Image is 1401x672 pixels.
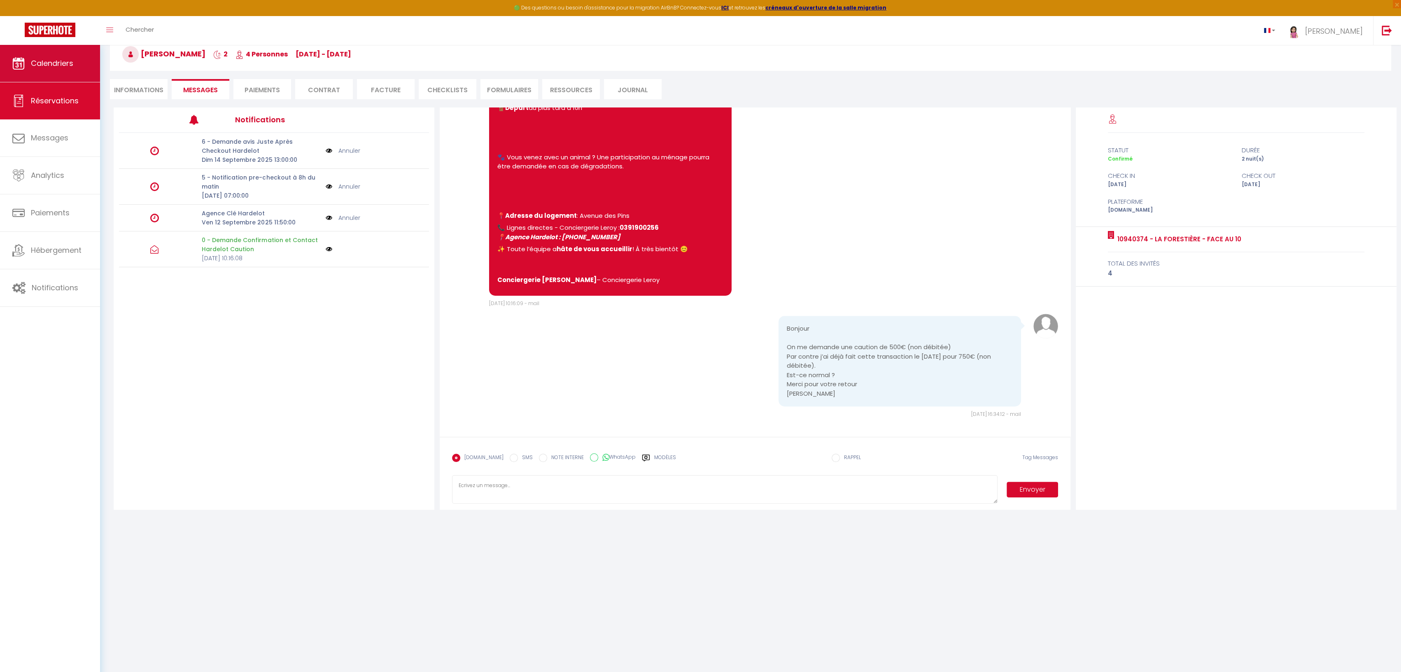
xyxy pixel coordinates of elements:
div: 4 [1108,268,1364,278]
button: Ouvrir le widget de chat LiveChat [7,3,31,28]
label: SMS [518,454,533,463]
img: ... [1287,23,1300,40]
span: Messages [183,85,218,95]
p: 📍 : Avenue des Pins [497,211,723,221]
span: Confirmé [1108,155,1133,162]
img: NO IMAGE [326,246,332,252]
div: total des invités [1108,259,1364,268]
a: Annuler [338,213,360,222]
div: 2 nuit(s) [1236,155,1370,163]
span: Calendriers [31,58,73,68]
a: Annuler [338,182,360,191]
span: Chercher [126,25,154,34]
p: 6 - Demande avis Juste Après Checkout Hardelot [202,137,320,155]
strong: Départ [505,103,529,112]
p: – Conciergerie Leroy [497,275,723,285]
img: NO IMAGE [326,213,332,222]
span: [DATE] 16:34:12 - mail [971,411,1021,418]
p: ✨ Toute l’équipe a ! À très bientôt 😊 [497,245,723,254]
span: 2 [213,49,228,59]
span: Paiements [31,208,70,218]
label: [DOMAIN_NAME] [460,454,504,463]
div: [DATE] [1236,181,1370,189]
span: 4 Personnes [235,49,288,59]
a: 10940374 - La Forestière - Face au 10 [1114,234,1241,244]
div: [DOMAIN_NAME] [1103,206,1236,214]
span: Réservations [31,96,79,106]
iframe: Chat [1366,635,1395,666]
span: Messages [31,133,68,143]
strong: 0391900256 [620,223,659,232]
p: [DATE] 10:16:08 [202,254,320,263]
label: WhatsApp [598,453,636,462]
img: NO IMAGE [326,182,332,191]
img: Super Booking [25,23,75,37]
strong: Conciergerie [PERSON_NAME] [497,275,597,284]
div: durée [1236,145,1370,155]
span: Hébergement [31,245,82,255]
div: check out [1236,171,1370,181]
a: Annuler [338,146,360,155]
div: statut [1103,145,1236,155]
li: Informations [110,79,168,99]
a: ICI [721,4,729,11]
p: [DATE] 07:00:00 [202,191,320,200]
span: [PERSON_NAME] [1305,26,1363,36]
div: check in [1103,171,1236,181]
em: 📍Agence Hardelot : [PHONE_NUMBER] [497,233,620,241]
span: Analytics [31,170,64,180]
p: 🐾 Vous venez avec un animal ? Une participation au ménage pourra être demandée en cas de dégradat... [497,153,723,171]
p: 5 - Notification pre-checkout à 8h du matin [202,173,320,191]
p: 📞 Lignes directes - Conciergerie Leroy : [497,223,723,242]
span: [DATE] - [DATE] [296,49,351,59]
p: Dim 14 Septembre 2025 13:00:00 [202,155,320,164]
a: Chercher [119,16,160,45]
li: Contrat [295,79,353,99]
div: Plateforme [1103,197,1236,207]
li: FORMULAIRES [480,79,538,99]
span: [PERSON_NAME] [122,49,205,59]
a: ... [PERSON_NAME] [1281,16,1373,45]
a: créneaux d'ouverture de la salle migration [765,4,886,11]
li: Ressources [542,79,600,99]
li: CHECKLISTS [419,79,476,99]
li: Facture [357,79,415,99]
p: Ven 12 Septembre 2025 11:50:00 [202,218,320,227]
span: [DATE] 10:16:09 - mail [489,300,539,307]
p: 0 - Demande Confirmation et Contact Hardelot Caution [202,236,320,254]
img: avatar.png [1033,314,1058,338]
img: NO IMAGE [326,146,332,155]
p: Agence Clé Hardelot [202,209,320,218]
img: logout [1382,25,1392,35]
label: Modèles [654,454,676,468]
button: Envoyer [1007,482,1058,497]
span: Notifications [32,282,78,293]
div: [DATE] [1103,181,1236,189]
li: Paiements [233,79,291,99]
label: RAPPEL [840,454,861,463]
strong: hâte de vous accueillir [557,245,632,253]
strong: Adresse du logement [505,211,577,220]
pre: Bonjour On me demande une caution de 500€ (non débitée) Par contre j’ai déjà fait cette transacti... [787,324,1013,398]
span: Tag Messages [1022,454,1058,461]
li: Journal [604,79,662,99]
h3: Notifications [235,110,364,129]
label: NOTE INTERNE [547,454,584,463]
